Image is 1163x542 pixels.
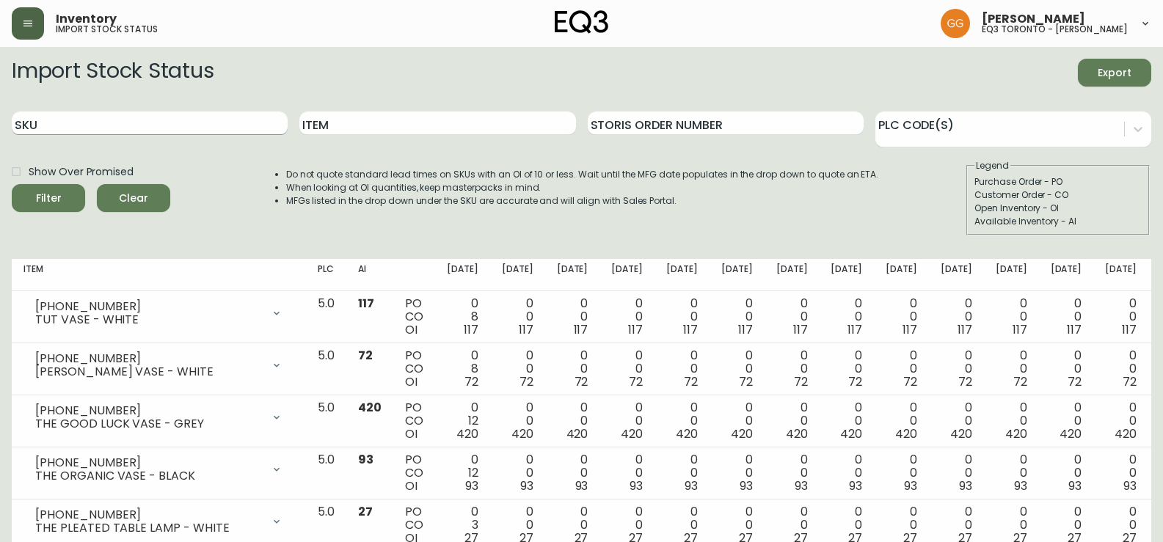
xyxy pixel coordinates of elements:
[511,425,533,442] span: 420
[849,477,862,494] span: 93
[929,259,984,291] th: [DATE]
[405,297,423,337] div: PO CO
[519,321,533,338] span: 117
[685,477,698,494] span: 93
[557,297,588,337] div: 0 0
[831,297,862,337] div: 0 0
[557,349,588,389] div: 0 0
[599,259,655,291] th: [DATE]
[974,215,1142,228] div: Available Inventory - AI
[974,175,1142,188] div: Purchase Order - PO
[903,373,917,390] span: 72
[566,425,588,442] span: 420
[831,349,862,389] div: 0 0
[447,453,478,493] div: 0 12
[847,321,862,338] span: 117
[831,453,862,493] div: 0 0
[405,453,423,493] div: PO CO
[941,349,972,389] div: 0 0
[895,425,917,442] span: 420
[35,508,262,521] div: [PHONE_NUMBER]
[1068,373,1082,390] span: 72
[520,477,533,494] span: 93
[904,477,917,494] span: 93
[1051,349,1082,389] div: 0 0
[1051,297,1082,337] div: 0 0
[676,425,698,442] span: 420
[306,343,346,395] td: 5.0
[23,297,294,329] div: [PHONE_NUMBER]TUT VASE - WHITE
[56,13,117,25] span: Inventory
[950,425,972,442] span: 420
[1105,401,1137,441] div: 0 0
[903,321,917,338] span: 117
[776,297,808,337] div: 0 0
[358,295,374,312] span: 117
[611,349,643,389] div: 0 0
[405,349,423,389] div: PO CO
[35,456,262,469] div: [PHONE_NUMBER]
[405,373,418,390] span: OI
[611,297,643,337] div: 0 0
[1078,59,1151,87] button: Export
[35,417,262,431] div: THE GOOD LUCK VASE - GREY
[35,404,262,417] div: [PHONE_NUMBER]
[683,321,698,338] span: 117
[306,291,346,343] td: 5.0
[1123,477,1137,494] span: 93
[776,349,808,389] div: 0 0
[974,188,1142,202] div: Customer Order - CO
[12,184,85,212] button: Filter
[1105,453,1137,493] div: 0 0
[666,401,698,441] div: 0 0
[575,477,588,494] span: 93
[35,313,262,326] div: TUT VASE - WHITE
[35,521,262,535] div: THE PLEATED TABLE LAMP - WHITE
[502,401,533,441] div: 0 0
[886,297,917,337] div: 0 0
[684,373,698,390] span: 72
[941,297,972,337] div: 0 0
[12,59,214,87] h2: Import Stock Status
[358,503,373,520] span: 27
[611,453,643,493] div: 0 0
[941,401,972,441] div: 0 0
[1093,259,1148,291] th: [DATE]
[848,373,862,390] span: 72
[29,164,134,180] span: Show Over Promised
[941,9,970,38] img: dbfc93a9366efef7dcc9a31eef4d00a7
[740,477,753,494] span: 93
[974,159,1010,172] legend: Legend
[405,477,418,494] span: OI
[502,349,533,389] div: 0 0
[886,453,917,493] div: 0 0
[1090,64,1140,82] span: Export
[464,373,478,390] span: 72
[666,297,698,337] div: 0 0
[465,477,478,494] span: 93
[1060,425,1082,442] span: 420
[35,300,262,313] div: [PHONE_NUMBER]
[447,401,478,441] div: 0 12
[490,259,545,291] th: [DATE]
[886,401,917,441] div: 0 0
[996,401,1027,441] div: 0 0
[666,349,698,389] div: 0 0
[574,321,588,338] span: 117
[1105,297,1137,337] div: 0 0
[1005,425,1027,442] span: 420
[575,373,588,390] span: 72
[1123,373,1137,390] span: 72
[519,373,533,390] span: 72
[710,259,765,291] th: [DATE]
[358,451,373,468] span: 93
[941,453,972,493] div: 0 0
[831,401,862,441] div: 0 0
[12,259,306,291] th: Item
[35,469,262,483] div: THE ORGANIC VASE - BLACK
[405,425,418,442] span: OI
[731,425,753,442] span: 420
[776,401,808,441] div: 0 0
[786,425,808,442] span: 420
[1013,321,1027,338] span: 117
